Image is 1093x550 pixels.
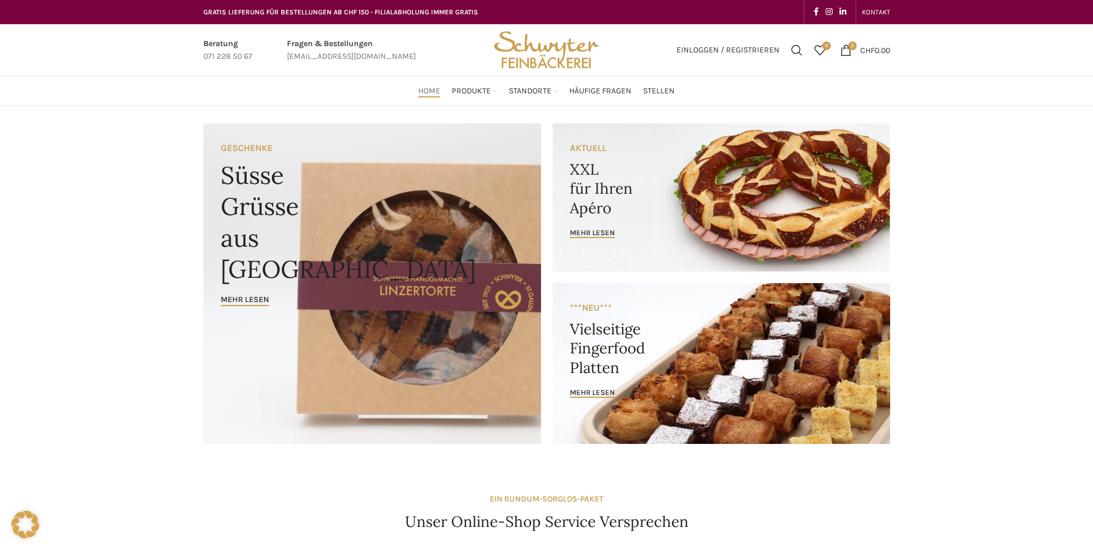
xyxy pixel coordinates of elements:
[287,37,416,63] a: Infobox link
[834,39,896,62] a: 0 CHF0.00
[862,8,890,16] span: KONTAKT
[452,80,497,103] a: Produkte
[198,80,896,103] div: Main navigation
[203,123,541,444] a: Banner link
[490,44,603,54] a: Site logo
[836,4,850,20] a: Linkedin social link
[509,80,558,103] a: Standorte
[856,1,896,24] div: Secondary navigation
[860,45,875,55] span: CHF
[203,8,478,16] span: GRATIS LIEFERUNG FÜR BESTELLUNGEN AB CHF 150 - FILIALABHOLUNG IMMER GRATIS
[808,39,831,62] a: 0
[785,39,808,62] a: Suchen
[490,494,603,504] strong: EIN RUNDUM-SORGLOS-PAKET
[418,86,440,97] span: Home
[676,46,780,54] span: Einloggen / Registrieren
[569,80,631,103] a: Häufige Fragen
[862,1,890,24] a: KONTAKT
[643,80,675,103] a: Stellen
[490,24,603,76] img: Bäckerei Schwyter
[553,123,890,272] a: Banner link
[822,4,836,20] a: Instagram social link
[848,42,857,50] span: 0
[643,86,675,97] span: Stellen
[822,42,831,50] span: 0
[509,86,551,97] span: Standorte
[452,86,491,97] span: Produkte
[860,45,890,55] bdi: 0.00
[569,86,631,97] span: Häufige Fragen
[671,39,785,62] a: Einloggen / Registrieren
[418,80,440,103] a: Home
[808,39,831,62] div: Meine Wunschliste
[203,37,252,63] a: Infobox link
[553,283,890,444] a: Banner link
[810,4,822,20] a: Facebook social link
[405,511,689,532] h4: Unser Online-Shop Service Versprechen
